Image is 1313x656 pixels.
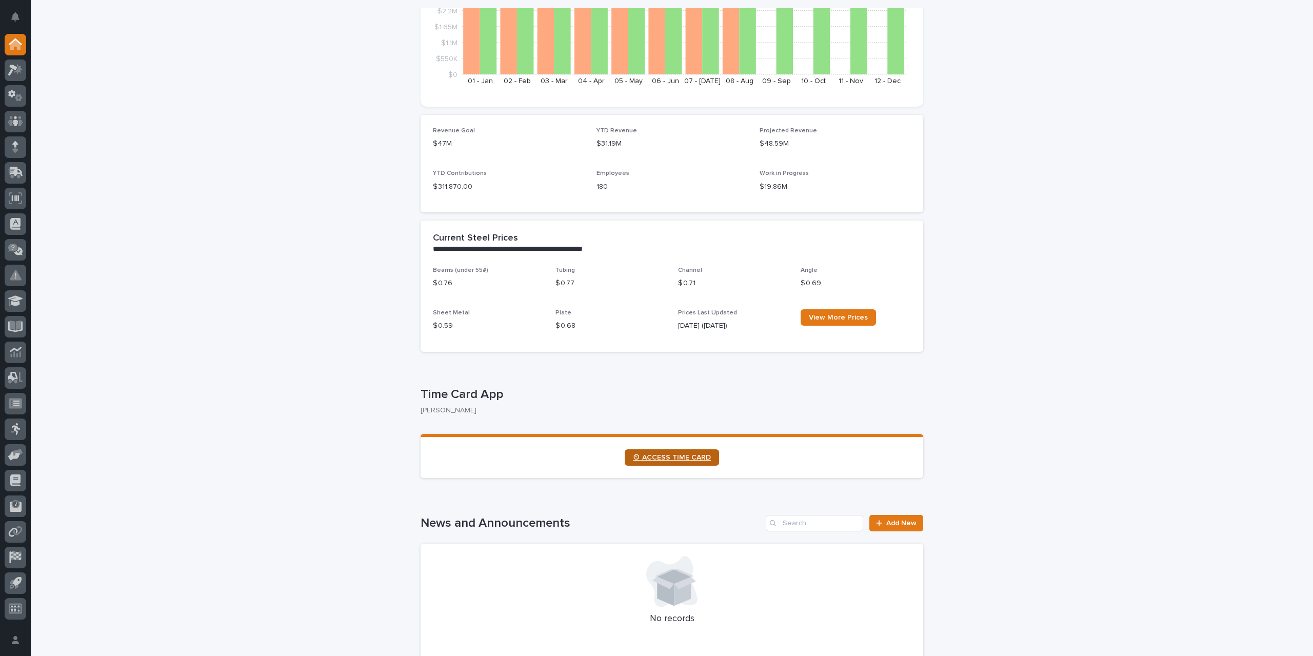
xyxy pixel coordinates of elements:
text: 12 - Dec [874,77,901,85]
span: ⏲ ACCESS TIME CARD [633,454,711,461]
p: $47M [433,138,584,149]
text: 09 - Sep [762,77,791,85]
span: YTD Contributions [433,170,487,176]
p: $ 0.69 [801,278,911,289]
p: $31.19M [596,138,748,149]
span: Channel [678,267,702,273]
tspan: $550K [436,55,457,62]
text: 07 - [DATE] [684,77,721,85]
text: 02 - Feb [504,77,531,85]
p: [PERSON_NAME] [421,406,915,415]
text: 10 - Oct [801,77,826,85]
p: $ 311,870.00 [433,182,584,192]
span: View More Prices [809,314,868,321]
input: Search [766,515,863,531]
text: 01 - Jan [468,77,493,85]
text: 06 - Jun [652,77,679,85]
tspan: $0 [448,71,457,78]
p: 180 [596,182,748,192]
p: $ 0.76 [433,278,543,289]
span: Beams (under 55#) [433,267,488,273]
p: $ 0.77 [555,278,666,289]
span: Projected Revenue [760,128,817,134]
h1: News and Announcements [421,516,762,531]
tspan: $2.2M [437,7,457,14]
p: $ 0.59 [433,321,543,331]
span: Sheet Metal [433,310,470,316]
tspan: $1.65M [434,23,457,30]
text: 11 - Nov [839,77,863,85]
text: 05 - May [614,77,643,85]
span: Prices Last Updated [678,310,737,316]
span: Work in Progress [760,170,809,176]
p: Time Card App [421,387,919,402]
span: Add New [886,520,917,527]
text: 03 - Mar [541,77,568,85]
span: Tubing [555,267,575,273]
p: $48.59M [760,138,911,149]
a: Add New [869,515,923,531]
text: 08 - Aug [726,77,753,85]
a: View More Prices [801,309,876,326]
a: ⏲ ACCESS TIME CARD [625,449,719,466]
p: $19.86M [760,182,911,192]
span: Revenue Goal [433,128,475,134]
h2: Current Steel Prices [433,233,518,244]
p: No records [433,613,911,625]
span: Employees [596,170,629,176]
p: $ 0.68 [555,321,666,331]
p: $ 0.71 [678,278,788,289]
button: Notifications [5,6,26,28]
tspan: $1.1M [441,39,457,46]
span: Angle [801,267,818,273]
text: 04 - Apr [578,77,605,85]
span: YTD Revenue [596,128,637,134]
div: Notifications [13,12,26,29]
span: Plate [555,310,571,316]
p: [DATE] ([DATE]) [678,321,788,331]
